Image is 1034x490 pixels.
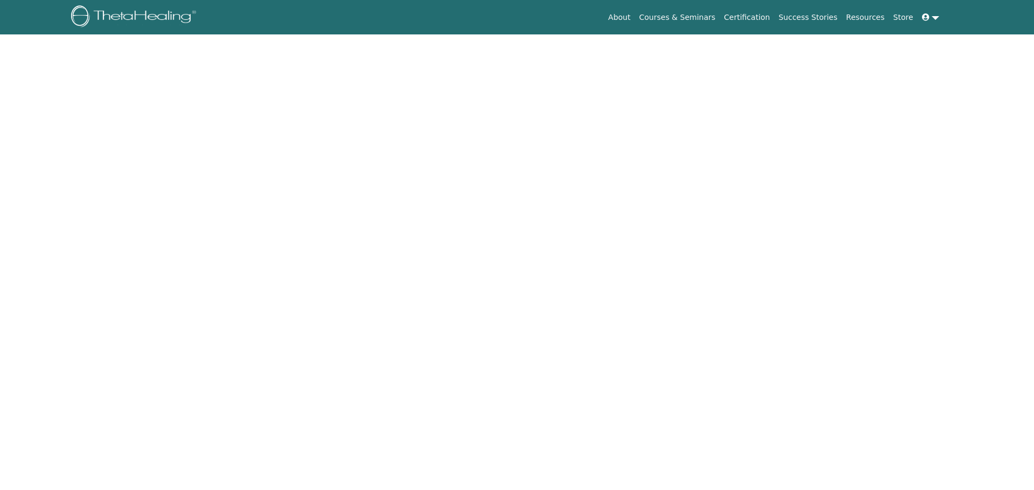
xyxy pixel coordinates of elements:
a: About [604,8,634,27]
a: Certification [719,8,774,27]
a: Resources [842,8,889,27]
a: Courses & Seminars [635,8,720,27]
a: Success Stories [774,8,842,27]
a: Store [889,8,918,27]
img: logo.png [71,5,200,30]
